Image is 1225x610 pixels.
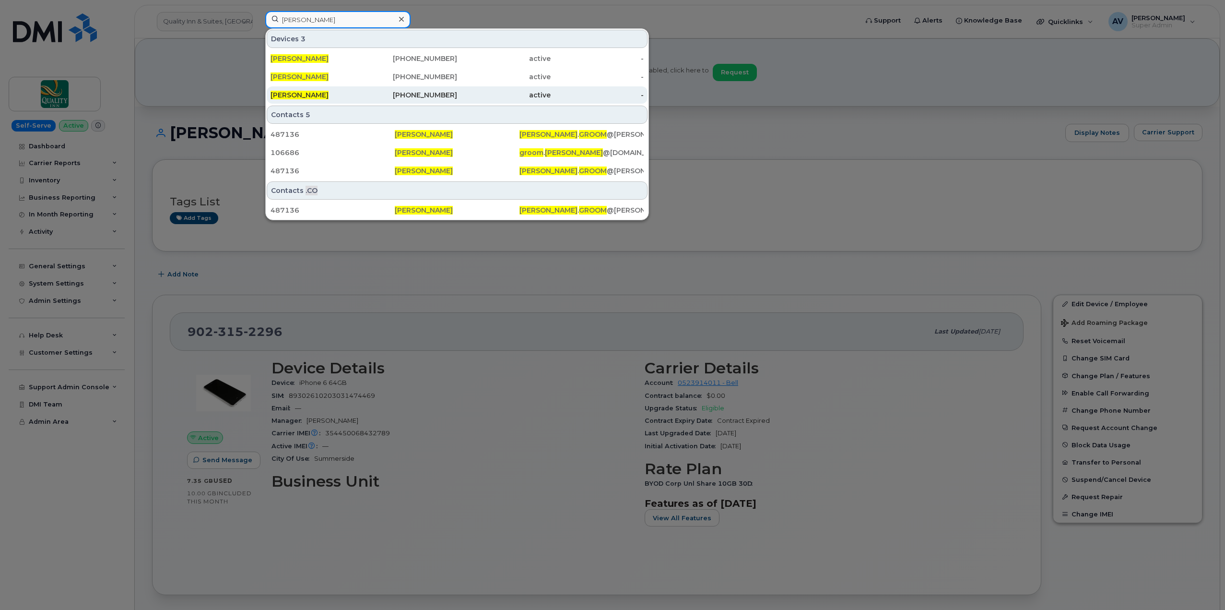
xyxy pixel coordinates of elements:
[271,54,329,63] span: [PERSON_NAME]
[271,166,395,176] div: 487136
[519,148,644,157] div: . @[DOMAIN_NAME]
[267,181,648,200] div: Contacts
[457,90,551,100] div: active
[457,72,551,82] div: active
[579,130,607,139] span: GROOM
[364,54,458,63] div: [PHONE_NUMBER]
[519,205,644,215] div: . @[PERSON_NAME][DOMAIN_NAME]
[519,130,577,139] span: [PERSON_NAME]
[364,90,458,100] div: [PHONE_NUMBER]
[519,166,644,176] div: . @[PERSON_NAME][DOMAIN_NAME]
[271,72,329,81] span: [PERSON_NAME]
[271,91,329,99] span: [PERSON_NAME]
[267,202,648,219] a: 487136[PERSON_NAME][PERSON_NAME].GROOM@[PERSON_NAME][DOMAIN_NAME]
[395,167,453,175] span: [PERSON_NAME]
[267,144,648,161] a: 106686[PERSON_NAME]groom.[PERSON_NAME]@[DOMAIN_NAME]
[306,186,318,195] span: .CO
[551,54,644,63] div: -
[395,148,453,157] span: [PERSON_NAME]
[267,50,648,67] a: [PERSON_NAME][PHONE_NUMBER]active-
[306,110,310,120] span: 5
[457,54,551,63] div: active
[545,148,603,157] span: [PERSON_NAME]
[271,205,395,215] div: 487136
[519,167,577,175] span: [PERSON_NAME]
[364,72,458,82] div: [PHONE_NUMBER]
[579,206,607,215] span: GROOM
[519,148,543,157] span: groom
[267,126,648,143] a: 487136[PERSON_NAME][PERSON_NAME].GROOM@[PERSON_NAME][DOMAIN_NAME]
[267,86,648,104] a: [PERSON_NAME][PHONE_NUMBER]active-
[271,148,395,157] div: 106686
[267,106,648,124] div: Contacts
[267,68,648,85] a: [PERSON_NAME][PHONE_NUMBER]active-
[579,167,607,175] span: GROOM
[271,130,395,139] div: 487136
[395,130,453,139] span: [PERSON_NAME]
[301,34,306,44] span: 3
[551,90,644,100] div: -
[519,206,577,215] span: [PERSON_NAME]
[551,72,644,82] div: -
[267,30,648,48] div: Devices
[267,162,648,179] a: 487136[PERSON_NAME][PERSON_NAME].GROOM@[PERSON_NAME][DOMAIN_NAME]
[395,206,453,215] span: [PERSON_NAME]
[519,130,644,139] div: . @[PERSON_NAME][DOMAIN_NAME]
